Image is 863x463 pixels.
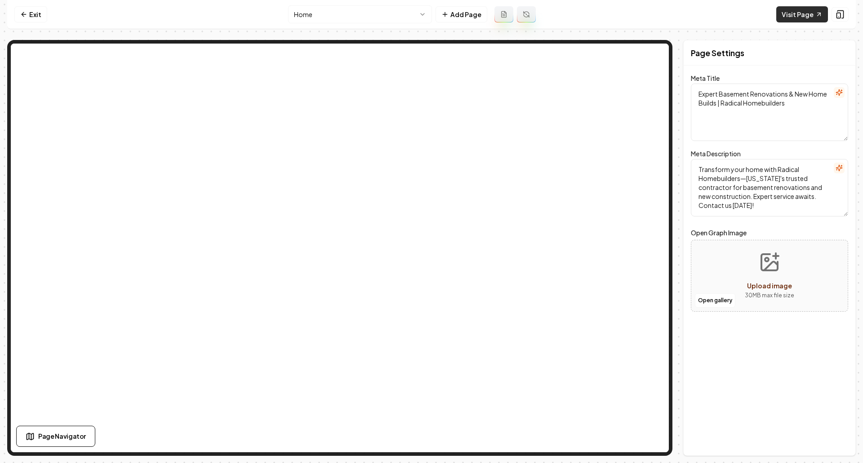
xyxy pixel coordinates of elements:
button: Add admin page prompt [494,6,513,22]
button: Upload image [738,244,801,307]
h2: Page Settings [691,47,744,59]
label: Meta Description [691,150,741,158]
label: Open Graph Image [691,227,848,238]
p: 30 MB max file size [745,291,794,300]
button: Regenerate page [517,6,536,22]
a: Visit Page [776,6,828,22]
a: Exit [14,6,47,22]
span: Page Navigator [38,432,86,441]
button: Page Navigator [16,426,95,447]
button: Add Page [436,6,487,22]
span: Upload image [747,282,792,290]
label: Meta Title [691,74,720,82]
button: Open gallery [695,293,735,308]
